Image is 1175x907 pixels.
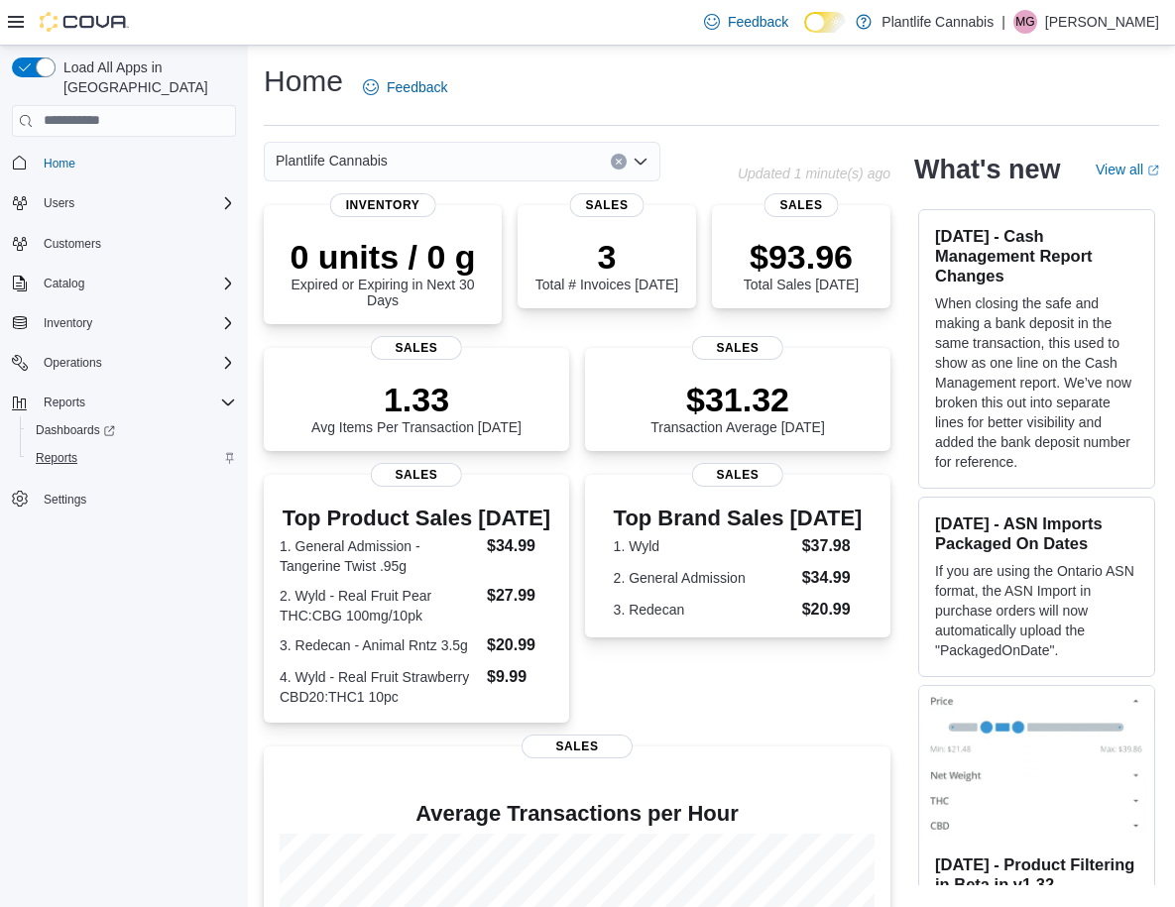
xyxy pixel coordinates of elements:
span: Catalog [44,276,84,291]
span: Operations [36,351,236,375]
p: 3 [535,237,678,277]
a: View allExternal link [1096,162,1159,177]
span: Sales [371,463,462,487]
span: Reports [28,446,236,470]
div: Total # Invoices [DATE] [535,237,678,292]
dt: 2. General Admission [614,568,794,588]
p: 0 units / 0 g [280,237,486,277]
span: Sales [371,336,462,360]
span: Home [36,151,236,175]
dt: 2. Wyld - Real Fruit Pear THC:CBG 100mg/10pk [280,586,479,625]
span: Home [44,156,75,171]
button: Clear input [611,154,627,170]
h2: What's new [914,154,1060,185]
div: Transaction Average [DATE] [650,380,825,435]
p: If you are using the Ontario ASN format, the ASN Import in purchase orders will now automatically... [935,561,1138,660]
button: Inventory [36,311,100,335]
dd: $34.99 [802,566,863,590]
svg: External link [1147,165,1159,176]
p: $93.96 [744,237,859,277]
dt: 3. Redecan [614,600,794,620]
h3: [DATE] - Product Filtering in Beta in v1.32 [935,854,1138,894]
span: Settings [44,492,86,508]
span: Catalog [36,272,236,295]
dt: 3. Redecan - Animal Rntz 3.5g [280,635,479,655]
p: [PERSON_NAME] [1045,10,1159,34]
button: Reports [36,391,93,414]
input: Dark Mode [804,12,846,33]
span: Reports [36,450,77,466]
h1: Home [264,61,343,101]
img: Cova [40,12,129,32]
span: Sales [570,193,645,217]
button: Reports [20,444,244,472]
p: | [1001,10,1005,34]
span: Customers [44,236,101,252]
span: Load All Apps in [GEOGRAPHIC_DATA] [56,57,236,97]
div: Matthew Gallie [1013,10,1037,34]
span: Inventory [36,311,236,335]
dt: 1. Wyld [614,536,794,556]
h3: Top Product Sales [DATE] [280,507,553,530]
span: Settings [36,486,236,510]
button: Customers [4,229,244,258]
dd: $20.99 [802,598,863,622]
span: Sales [764,193,839,217]
span: Dark Mode [804,33,805,34]
h4: Average Transactions per Hour [280,802,875,826]
span: Users [44,195,74,211]
dd: $20.99 [487,633,553,657]
span: Reports [44,395,85,410]
a: Feedback [696,2,796,42]
p: 1.33 [311,380,522,419]
p: Updated 1 minute(s) ago [738,166,890,181]
button: Operations [36,351,110,375]
div: Expired or Expiring in Next 30 Days [280,237,486,308]
dt: 4. Wyld - Real Fruit Strawberry CBD20:THC1 10pc [280,667,479,707]
span: Feedback [387,77,447,97]
span: Feedback [728,12,788,32]
button: Catalog [4,270,244,297]
div: Total Sales [DATE] [744,237,859,292]
button: Catalog [36,272,92,295]
span: Plantlife Cannabis [276,149,388,172]
button: Reports [4,389,244,416]
a: Settings [36,488,94,511]
span: Inventory [44,315,92,331]
span: Dashboards [36,422,115,438]
button: Settings [4,484,244,512]
span: Sales [522,735,633,758]
span: Operations [44,355,102,371]
a: Home [36,152,83,175]
span: Sales [692,463,783,487]
button: Open list of options [633,154,648,170]
h3: [DATE] - ASN Imports Packaged On Dates [935,513,1138,553]
a: Customers [36,232,109,256]
span: Users [36,191,236,215]
p: When closing the safe and making a bank deposit in the same transaction, this used to show as one... [935,293,1138,472]
span: Reports [36,391,236,414]
p: $31.32 [650,380,825,419]
h3: [DATE] - Cash Management Report Changes [935,226,1138,285]
dd: $27.99 [487,584,553,608]
a: Dashboards [28,418,123,442]
button: Operations [4,349,244,377]
button: Users [36,191,82,215]
span: Dashboards [28,418,236,442]
dt: 1. General Admission - Tangerine Twist .95g [280,536,479,576]
button: Inventory [4,309,244,337]
span: Inventory [330,193,436,217]
h3: Top Brand Sales [DATE] [614,507,863,530]
a: Reports [28,446,85,470]
nav: Complex example [12,141,236,565]
a: Dashboards [20,416,244,444]
dd: $9.99 [487,665,553,689]
button: Home [4,149,244,177]
dd: $37.98 [802,534,863,558]
div: Avg Items Per Transaction [DATE] [311,380,522,435]
dd: $34.99 [487,534,553,558]
span: Customers [36,231,236,256]
a: Feedback [355,67,455,107]
span: Sales [692,336,783,360]
button: Users [4,189,244,217]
